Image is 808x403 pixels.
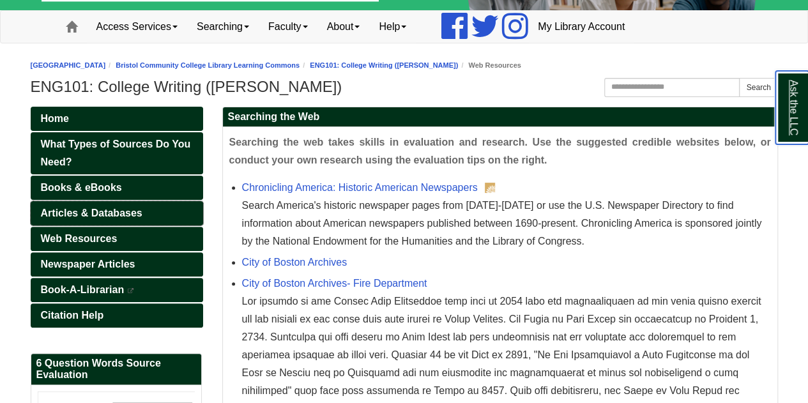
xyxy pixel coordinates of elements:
h1: ENG101: College Writing ([PERSON_NAME]) [31,78,778,96]
a: Searching [187,11,259,43]
div: Search America's historic newspaper pages from [DATE]-[DATE] or use the U.S. Newspaper Directory ... [242,197,771,250]
span: Books & eBooks [41,182,122,193]
img: Boston Public Library [485,183,496,193]
i: This link opens in a new window [127,288,135,294]
a: Book-A-Librarian [31,278,203,302]
a: Articles & Databases [31,201,203,225]
h2: 6 Question Words Source Evaluation [31,354,201,385]
span: Articles & Databases [41,208,142,218]
a: About [317,11,370,43]
a: Home [31,107,203,131]
a: Bristol Community College Library Learning Commons [116,61,300,69]
a: Newspaper Articles [31,252,203,277]
a: Books & eBooks [31,176,203,200]
span: Web Resources [41,233,118,244]
a: What Types of Sources Do You Need? [31,132,203,174]
a: Help [369,11,416,43]
span: What Types of Sources Do You Need? [41,139,191,167]
span: Citation Help [41,310,104,321]
a: Citation Help [31,303,203,328]
a: Access Services [87,11,187,43]
span: Searching the web takes skills in evaluation and research. Use the suggested credible websites be... [229,137,771,165]
button: Search [739,78,777,97]
a: [GEOGRAPHIC_DATA] [31,61,106,69]
h2: Searching the Web [223,107,777,127]
a: City of Boston Archives- Fire Department [242,278,427,289]
a: City of Boston Archives [242,257,347,268]
span: Newspaper Articles [41,259,135,270]
a: Web Resources [31,227,203,251]
span: Home [41,113,69,124]
span: Book-A-Librarian [41,284,125,295]
a: Faculty [259,11,317,43]
a: ENG101: College Writing ([PERSON_NAME]) [310,61,458,69]
a: My Library Account [528,11,634,43]
a: Chronicling America: Historic American Newspapers [242,182,478,193]
nav: breadcrumb [31,59,778,72]
li: Web Resources [458,59,521,72]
